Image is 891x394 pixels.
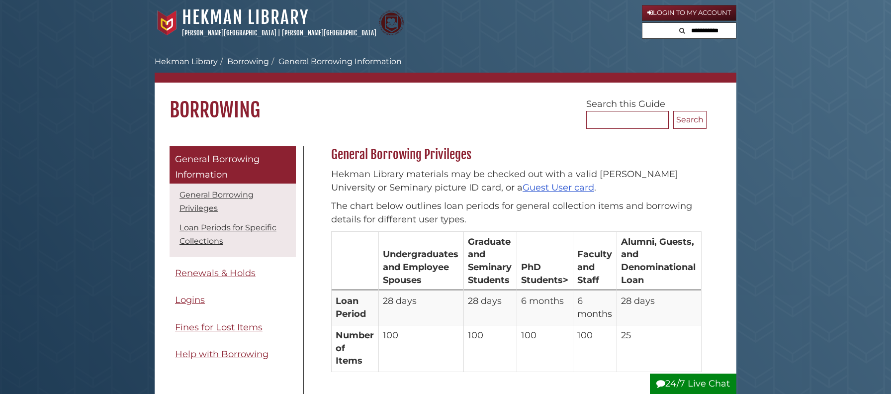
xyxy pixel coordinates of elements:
[182,29,276,37] a: [PERSON_NAME][GEOGRAPHIC_DATA]
[642,5,736,21] a: Login to My Account
[170,343,296,366] a: Help with Borrowing
[573,231,617,291] th: Faculty and Staff
[331,168,702,195] p: Hekman Library materials may be checked out with a valid [PERSON_NAME] University or Seminary pic...
[179,223,276,246] a: Loan Periods for Specific Collections
[182,6,309,28] a: Hekman Library
[170,146,296,184] a: General Borrowing Information
[332,325,379,372] th: Number of Items
[676,23,688,36] button: Search
[175,268,256,279] span: Renewals & Holds
[175,349,268,360] span: Help with Borrowing
[463,325,517,372] td: 100
[517,291,573,325] td: 6 months
[679,27,685,34] i: Search
[175,322,263,333] span: Fines for Lost Items
[379,231,464,291] th: Undergraduates and Employee Spouses
[523,182,594,193] a: Guest User card
[170,289,296,311] a: Logins
[170,146,296,371] div: Guide Pages
[175,154,260,181] span: General Borrowing Information
[463,231,517,291] th: Graduate and Seminary Students
[332,291,379,325] th: Loan Period
[175,295,205,305] span: Logins
[155,10,179,35] img: Calvin University
[155,56,736,83] nav: breadcrumb
[282,29,376,37] a: [PERSON_NAME][GEOGRAPHIC_DATA]
[155,83,736,122] h1: Borrowing
[331,199,702,226] p: The chart below outlines loan periods for general collection items and borrowing details for diff...
[155,57,218,66] a: Hekman Library
[278,29,280,37] span: |
[573,325,617,372] td: 100
[650,374,736,394] button: 24/7 Live Chat
[379,325,464,372] td: 100
[573,291,617,325] td: 6 months
[617,325,702,372] td: 25
[617,291,702,325] td: 28 days
[617,231,702,291] th: Alumni, Guests, and Denominational Loan
[179,190,254,213] a: General Borrowing Privileges
[673,111,707,129] button: Search
[463,291,517,325] td: 28 days
[379,291,464,325] td: 28 days
[517,325,573,372] td: 100
[170,262,296,285] a: Renewals & Holds
[170,316,296,339] a: Fines for Lost Items
[517,231,573,291] th: PhD Students>
[227,57,269,66] a: Borrowing
[379,10,404,35] img: Calvin Theological Seminary
[326,147,707,163] h2: General Borrowing Privileges
[269,56,402,68] li: General Borrowing Information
